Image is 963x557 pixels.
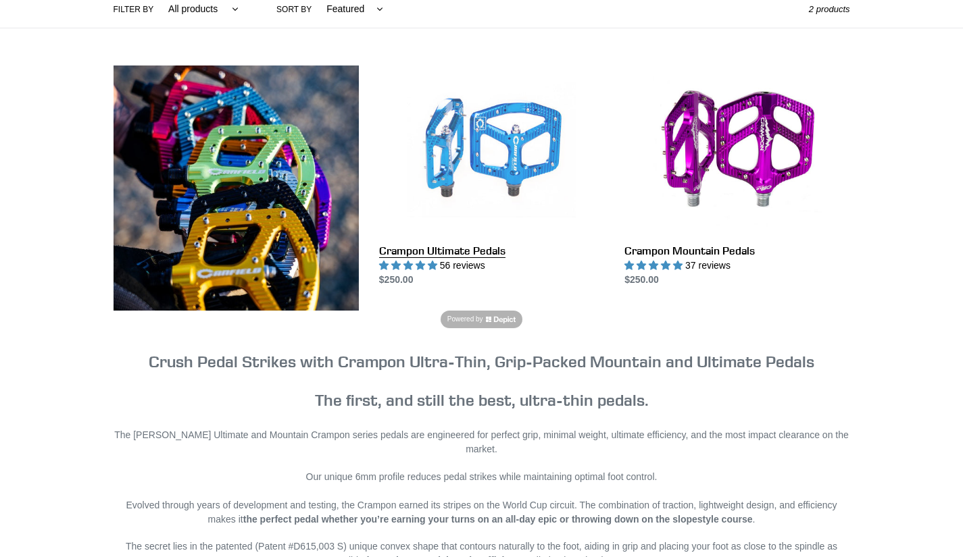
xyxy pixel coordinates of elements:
img: Content block image [114,65,359,311]
strong: the perfect pedal whether you’re earning your turns on an all-day epic or throwing down on the sl... [243,514,753,525]
span: Powered by [447,314,483,324]
span: 2 products [809,4,850,14]
label: Sort by [276,3,312,16]
p: The [PERSON_NAME] Ultimate and Mountain Crampon series pedals are engineered for perfect grip, mi... [114,428,850,456]
strong: Crush Pedal Strikes with Crampon Ultra-Thin, Grip-Packed Mountain and Ultimate Pedals [149,351,814,371]
p: Our unique 6mm profile reduces pedal strikes while maintaining optimal foot control. Evolved thro... [114,470,850,527]
a: Powered by [441,311,522,328]
label: Filter by [114,3,154,16]
h3: The first, and still the best, ultra-thin pedals. [114,352,850,410]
